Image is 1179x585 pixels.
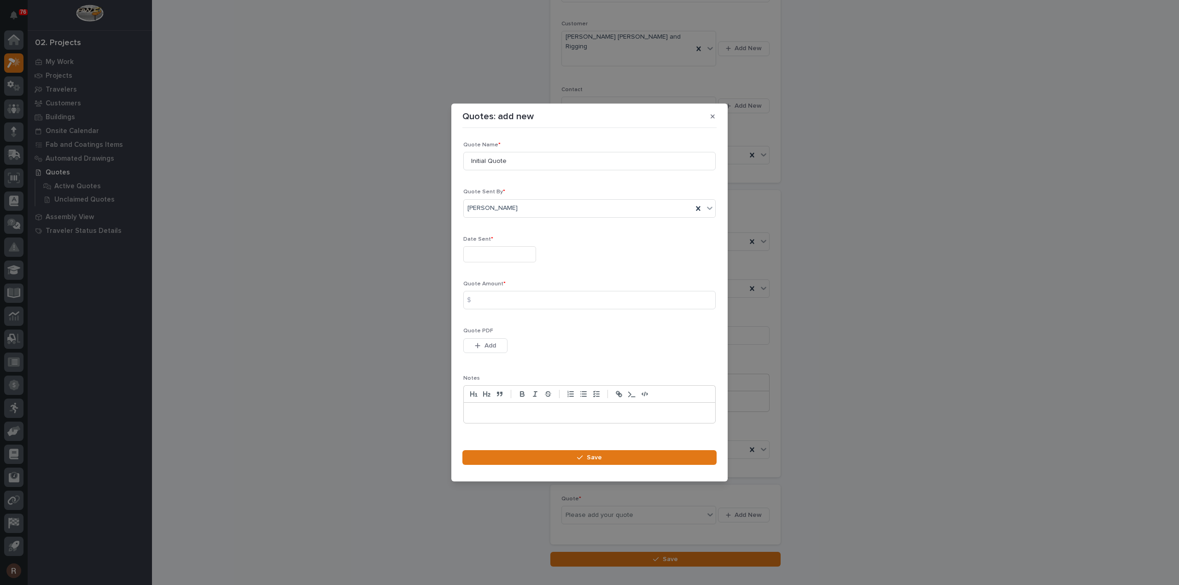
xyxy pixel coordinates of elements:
span: Date Sent [463,237,493,242]
span: Notes [463,376,480,381]
span: Quote Name [463,142,501,148]
span: Quote Sent By [463,189,505,195]
span: Quote PDF [463,328,493,334]
span: [PERSON_NAME] [467,203,518,213]
span: Quote Amount [463,281,506,287]
div: $ [463,291,482,309]
button: Save [462,450,717,465]
span: Add [484,342,496,350]
span: Save [587,453,602,462]
p: Quotes: add new [462,111,534,122]
button: Add [463,338,508,353]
